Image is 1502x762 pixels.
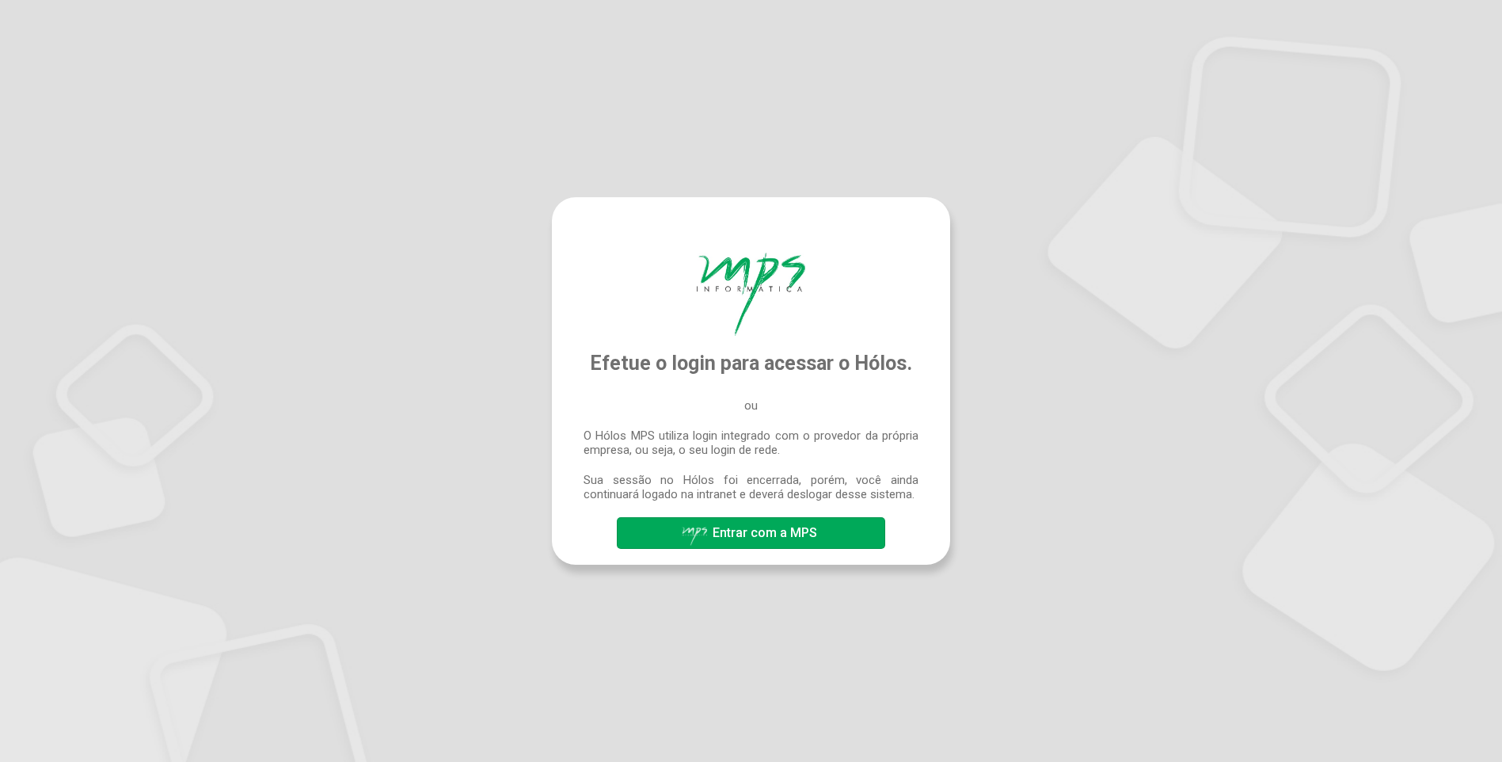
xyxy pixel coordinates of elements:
[584,473,918,501] span: Sua sessão no Hólos foi encerrada, porém, você ainda continuará logado na intranet e deverá deslo...
[590,352,912,375] span: Efetue o login para acessar o Hólos.
[584,429,918,457] span: O Hólos MPS utiliza login integrado com o provedor da própria empresa, ou seja, o seu login de rede.
[713,525,817,540] span: Entrar com a MPS
[744,398,758,413] span: ou
[617,517,884,549] button: Entrar com a MPS
[697,253,804,335] img: Hólos Mps Digital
